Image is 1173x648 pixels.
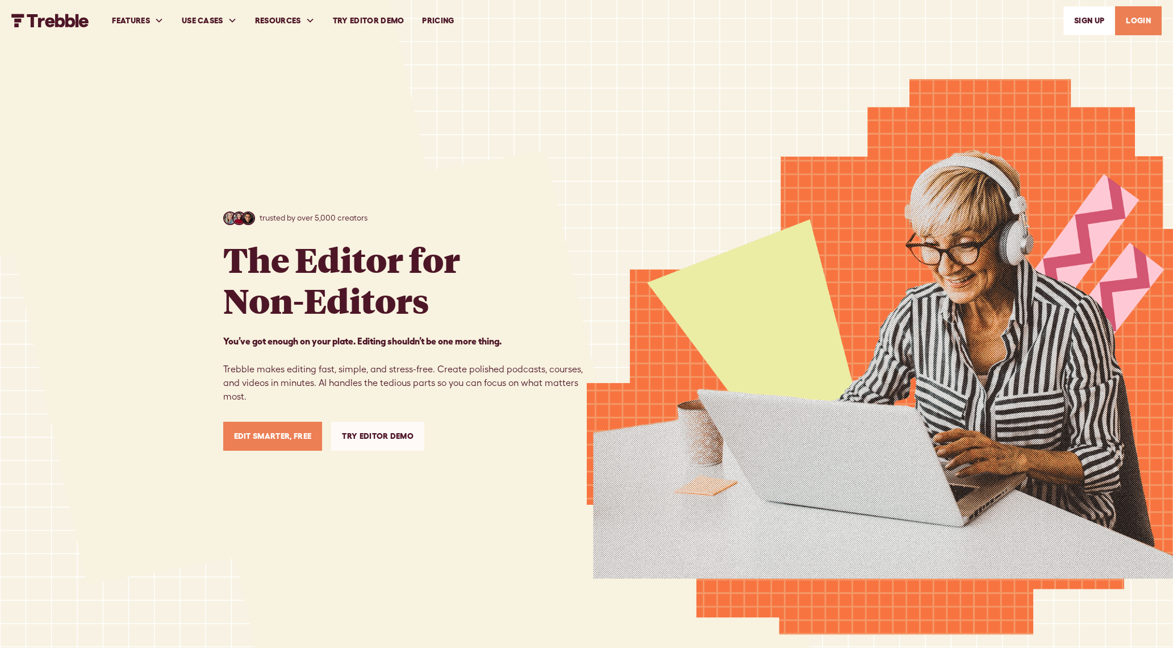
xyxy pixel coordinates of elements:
[255,15,301,27] div: RESOURCES
[1063,6,1115,35] a: SIGn UP
[223,334,587,404] p: Trebble makes editing fast, simple, and stress-free. Create polished podcasts, courses, and video...
[324,1,414,40] a: Try Editor Demo
[11,14,89,27] a: home
[103,1,173,40] div: FEATURES
[413,1,463,40] a: PRICING
[182,15,223,27] div: USE CASES
[223,239,460,321] h1: The Editor for Non-Editors
[223,422,323,451] a: Edit Smarter, Free
[331,422,424,451] a: Try Editor Demo
[112,15,150,27] div: FEATURES
[260,212,368,224] p: trusted by over 5,000 creators
[246,1,324,40] div: RESOURCES
[1115,6,1162,35] a: LOGIN
[223,336,502,346] strong: You’ve got enough on your plate. Editing shouldn’t be one more thing. ‍
[11,14,89,27] img: Trebble FM Logo
[173,1,246,40] div: USE CASES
